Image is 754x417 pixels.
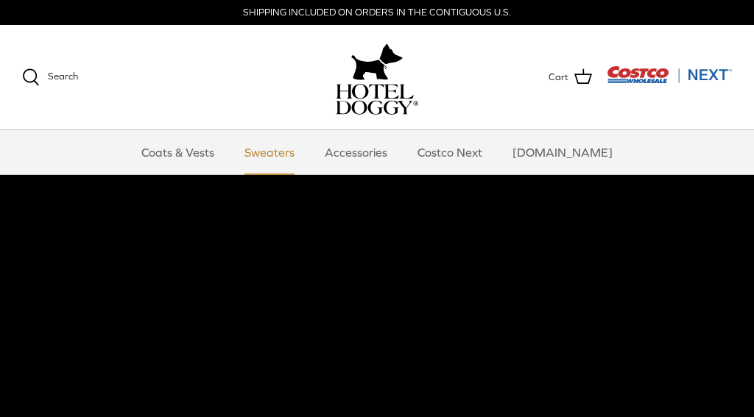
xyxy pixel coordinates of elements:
[499,130,626,174] a: [DOMAIN_NAME]
[549,70,568,85] span: Cart
[48,71,78,82] span: Search
[231,130,308,174] a: Sweaters
[336,40,418,115] a: hoteldoggy.com hoteldoggycom
[22,68,78,86] a: Search
[128,130,228,174] a: Coats & Vests
[311,130,401,174] a: Accessories
[607,65,732,84] img: Costco Next
[404,130,496,174] a: Costco Next
[549,68,592,87] a: Cart
[607,75,732,86] a: Visit Costco Next
[336,84,418,115] img: hoteldoggycom
[351,40,403,84] img: hoteldoggy.com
